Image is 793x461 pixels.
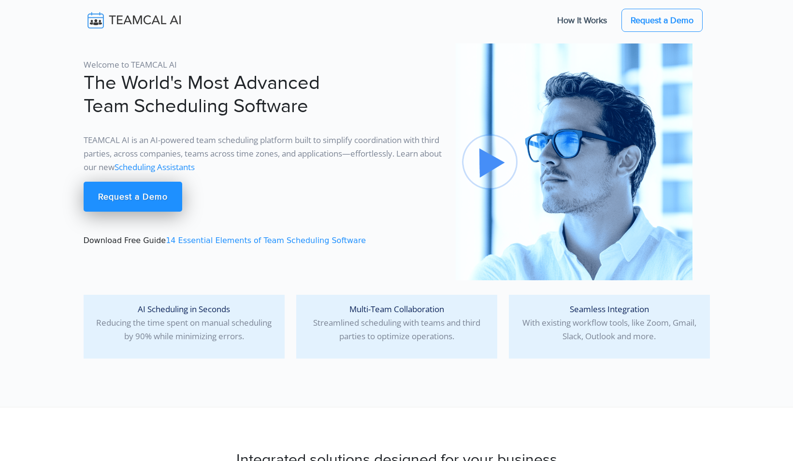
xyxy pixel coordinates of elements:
a: Request a Demo [621,9,703,32]
p: TEAMCAL AI is an AI-powered team scheduling platform built to simplify coordination with third pa... [84,133,444,174]
a: Scheduling Assistants [115,161,195,173]
h1: The World's Most Advanced Team Scheduling Software [84,72,444,118]
span: Multi-Team Collaboration [349,303,444,315]
p: Welcome to TEAMCAL AI [84,58,444,72]
img: pic [456,43,692,280]
p: Reducing the time spent on manual scheduling by 90% while minimizing errors. [91,303,277,343]
span: AI Scheduling in Seconds [138,303,230,315]
a: Request a Demo [84,182,182,212]
p: Streamlined scheduling with teams and third parties to optimize operations. [304,303,490,343]
span: Seamless Integration [570,303,649,315]
div: Download Free Guide [78,43,450,280]
p: With existing workflow tools, like Zoom, Gmail, Slack, Outlook and more. [517,303,702,343]
a: 14 Essential Elements of Team Scheduling Software [166,236,366,245]
a: How It Works [548,10,617,30]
